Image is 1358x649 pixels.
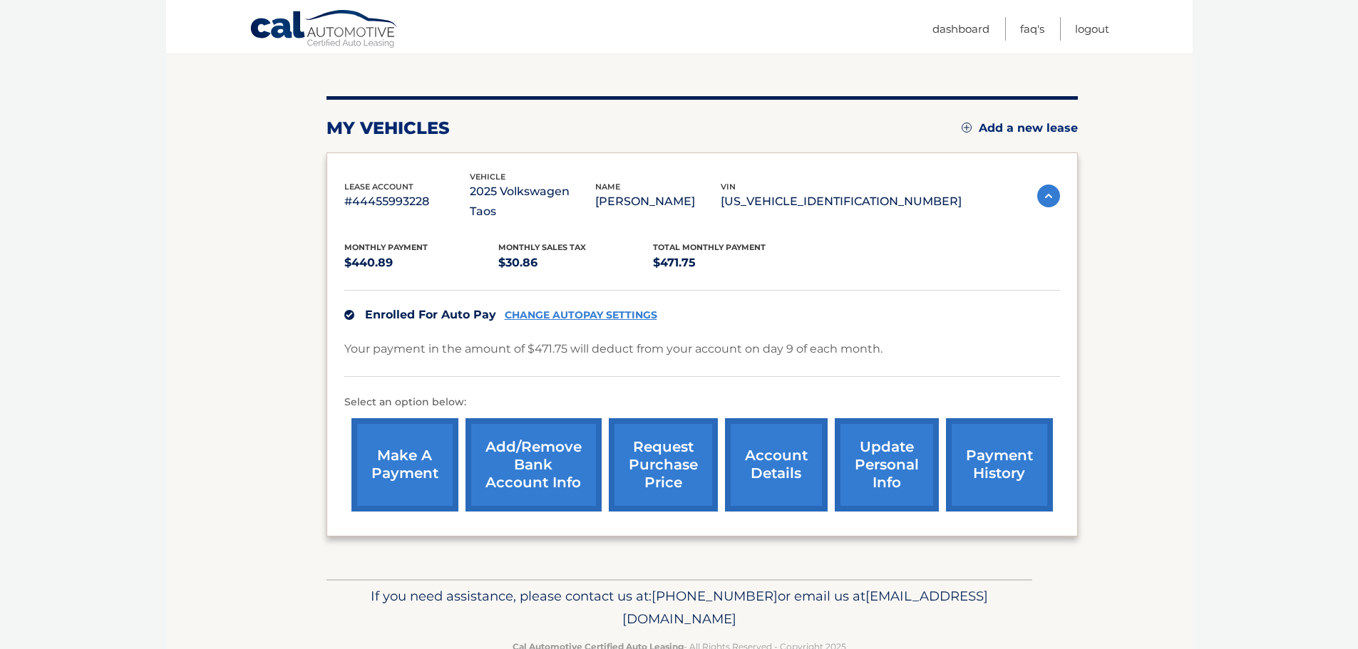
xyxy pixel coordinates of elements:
[595,182,620,192] span: name
[609,418,718,512] a: request purchase price
[336,585,1023,630] p: If you need assistance, please contact us at: or email us at
[1020,17,1044,41] a: FAQ's
[465,418,602,512] a: Add/Remove bank account info
[835,418,939,512] a: update personal info
[721,192,962,212] p: [US_VEHICLE_IDENTIFICATION_NUMBER]
[721,182,736,192] span: vin
[932,17,989,41] a: Dashboard
[652,588,778,604] span: [PHONE_NUMBER]
[344,242,428,252] span: Monthly Payment
[344,182,413,192] span: lease account
[498,253,653,273] p: $30.86
[498,242,586,252] span: Monthly sales Tax
[962,121,1078,135] a: Add a new lease
[344,253,499,273] p: $440.89
[344,394,1060,411] p: Select an option below:
[351,418,458,512] a: make a payment
[1037,185,1060,207] img: accordion-active.svg
[653,253,808,273] p: $471.75
[725,418,828,512] a: account details
[470,172,505,182] span: vehicle
[505,309,657,321] a: CHANGE AUTOPAY SETTINGS
[962,123,972,133] img: add.svg
[344,310,354,320] img: check.svg
[326,118,450,139] h2: my vehicles
[344,192,470,212] p: #44455993228
[470,182,595,222] p: 2025 Volkswagen Taos
[365,308,496,321] span: Enrolled For Auto Pay
[595,192,721,212] p: [PERSON_NAME]
[946,418,1053,512] a: payment history
[344,339,883,359] p: Your payment in the amount of $471.75 will deduct from your account on day 9 of each month.
[250,9,399,51] a: Cal Automotive
[653,242,766,252] span: Total Monthly Payment
[1075,17,1109,41] a: Logout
